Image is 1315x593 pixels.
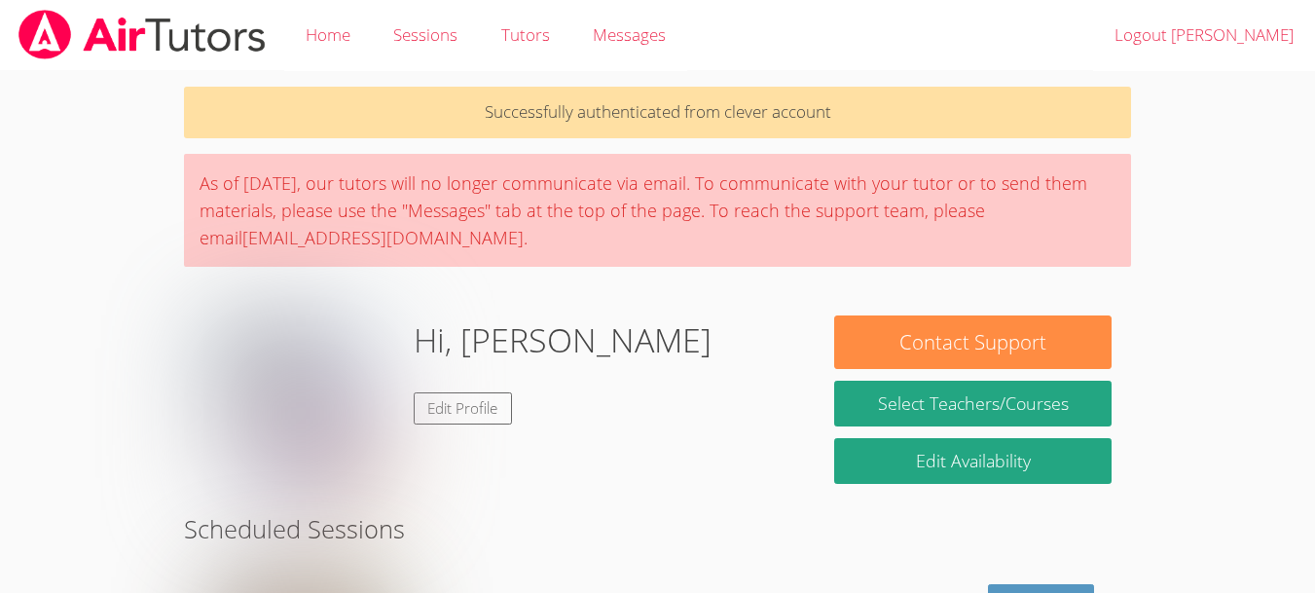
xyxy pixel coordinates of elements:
a: Select Teachers/Courses [834,381,1112,426]
a: Edit Availability [834,438,1112,484]
a: Edit Profile [414,392,513,425]
img: mui%20or%20ui%20g.jpg [203,315,398,510]
button: Contact Support [834,315,1112,369]
h2: Scheduled Sessions [184,510,1131,547]
img: airtutors_banner-c4298cdbf04f3fff15de1276eac7730deb9818008684d7c2e4769d2f7ddbe033.png [17,10,268,59]
h1: Hi, [PERSON_NAME] [414,315,712,365]
div: As of [DATE], our tutors will no longer communicate via email. To communicate with your tutor or ... [184,154,1131,267]
span: Messages [593,23,666,46]
p: Successfully authenticated from clever account [184,87,1131,138]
